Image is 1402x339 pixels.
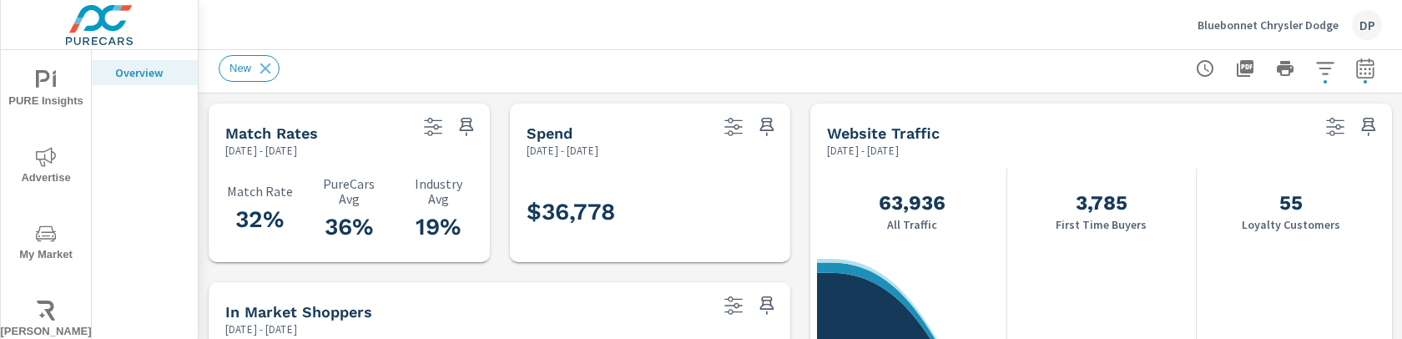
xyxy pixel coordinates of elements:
h3: 36% [315,213,384,241]
span: New [219,62,261,74]
h3: $36,778 [527,198,615,226]
h3: 32% [225,205,295,234]
h5: In Market Shoppers [225,303,372,321]
p: Bluebonnet Chrysler Dodge [1198,18,1339,33]
p: [DATE] - [DATE] [527,143,598,159]
button: Print Report [1268,52,1302,85]
h5: Website Traffic [827,124,940,142]
span: Save this to your personalized report [1355,114,1382,140]
button: Select Date Range [1349,52,1382,85]
h3: 19% [404,213,473,241]
span: Save this to your personalized report [453,114,480,140]
button: Apply Filters [1309,52,1342,85]
p: [DATE] - [DATE] [225,321,297,337]
span: PURE Insights [6,70,86,111]
div: New [219,55,280,82]
button: "Export Report to PDF" [1228,52,1262,85]
span: Save this to your personalized report [754,114,780,140]
p: [DATE] - [DATE] [225,143,297,159]
p: Match Rate [225,184,295,199]
p: Industry Avg [404,176,473,206]
span: My Market [6,224,86,265]
span: Advertise [6,147,86,188]
p: Overview [115,64,184,81]
h5: Spend [527,124,572,142]
div: Overview [92,60,198,85]
h5: Match Rates [225,124,318,142]
div: DP [1352,10,1382,40]
p: [DATE] - [DATE] [827,143,899,159]
p: PureCars Avg [315,176,384,206]
span: Save this to your personalized report [754,292,780,319]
